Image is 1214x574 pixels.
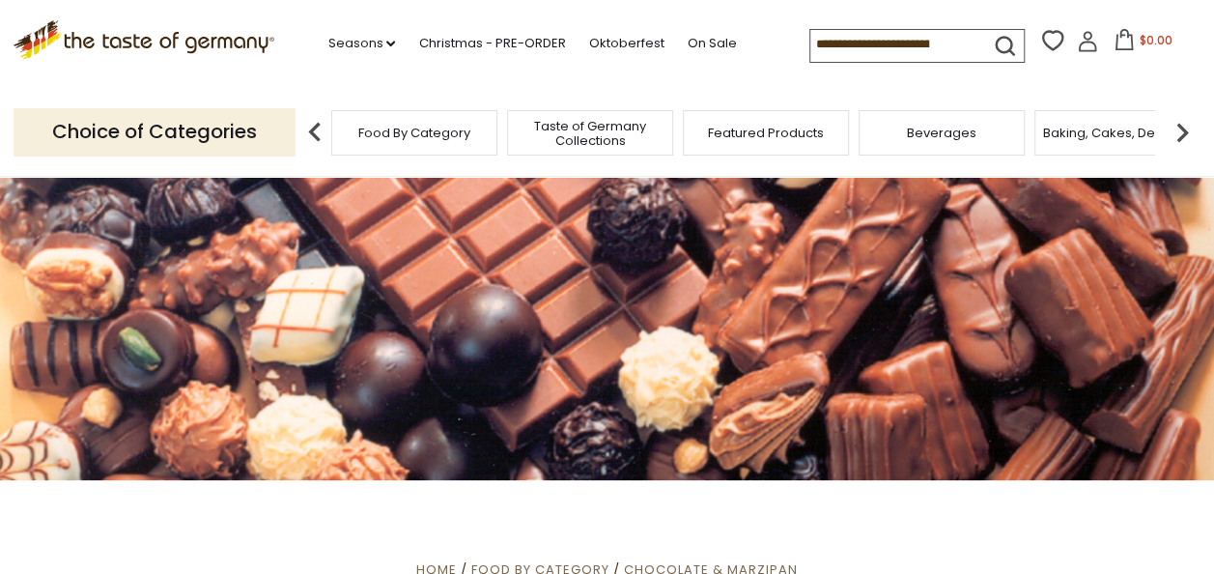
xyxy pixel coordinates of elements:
[687,33,736,54] a: On Sale
[1139,32,1172,48] span: $0.00
[588,33,663,54] a: Oktoberfest
[296,113,334,152] img: previous arrow
[513,119,667,148] a: Taste of Germany Collections
[358,126,470,140] a: Food By Category
[1163,113,1201,152] img: next arrow
[327,33,395,54] a: Seasons
[14,108,296,156] p: Choice of Categories
[1102,29,1184,58] button: $0.00
[1043,126,1193,140] a: Baking, Cakes, Desserts
[907,126,976,140] a: Beverages
[708,126,824,140] a: Featured Products
[418,33,565,54] a: Christmas - PRE-ORDER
